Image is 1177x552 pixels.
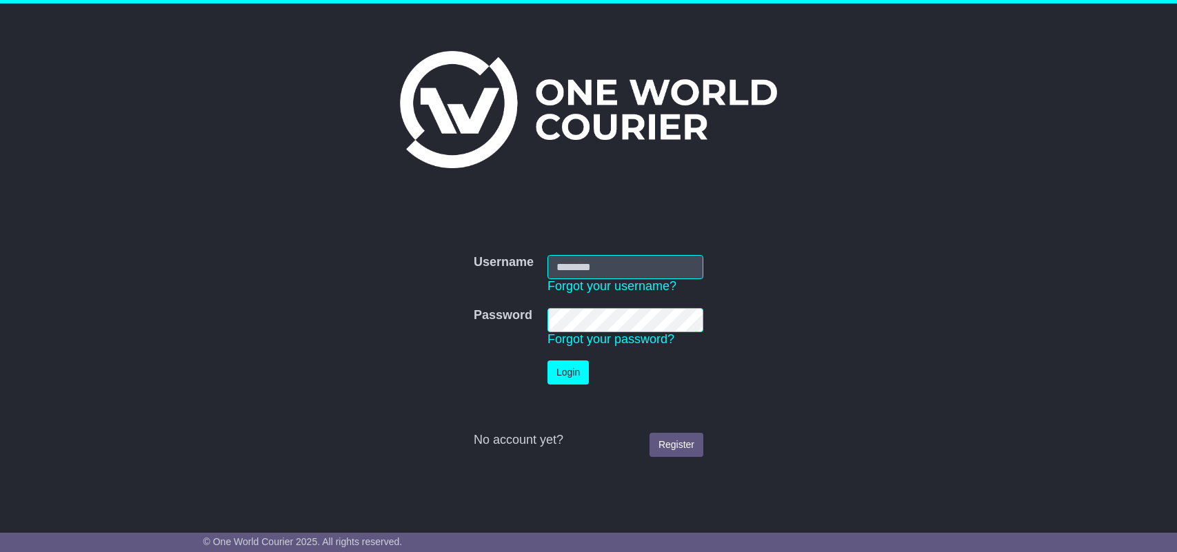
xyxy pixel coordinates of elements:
[474,255,534,270] label: Username
[547,332,674,346] a: Forgot your password?
[547,360,589,385] button: Login
[203,536,403,547] span: © One World Courier 2025. All rights reserved.
[650,433,703,457] a: Register
[474,433,703,448] div: No account yet?
[547,279,676,293] a: Forgot your username?
[400,51,776,168] img: One World
[474,308,532,323] label: Password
